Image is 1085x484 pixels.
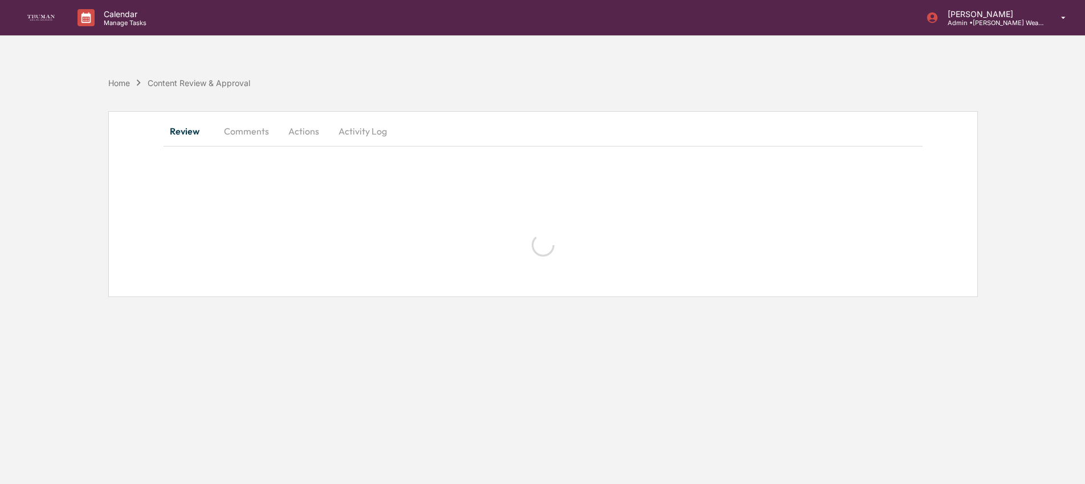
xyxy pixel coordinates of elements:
[164,117,923,145] div: secondary tabs example
[939,9,1045,19] p: [PERSON_NAME]
[95,19,152,27] p: Manage Tasks
[108,78,130,88] div: Home
[939,19,1045,27] p: Admin • [PERSON_NAME] Wealth
[329,117,396,145] button: Activity Log
[27,15,55,21] img: logo
[164,117,215,145] button: Review
[278,117,329,145] button: Actions
[95,9,152,19] p: Calendar
[148,78,250,88] div: Content Review & Approval
[215,117,278,145] button: Comments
